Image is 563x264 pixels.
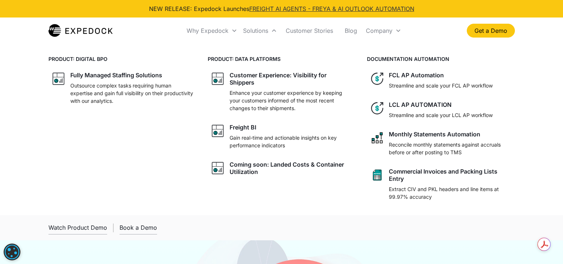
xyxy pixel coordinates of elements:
div: Why Expedock [184,18,240,43]
h4: DOCUMENTATION AUTOMATION [367,55,515,63]
a: graph iconCustomer Experience: Visibility for ShippersEnhance your customer experience by keeping... [208,69,355,115]
a: home [48,23,113,38]
div: Solutions [240,18,280,43]
div: Book a Demo [120,224,157,231]
h4: PRODUCT: DATA PLATFORMS [208,55,355,63]
iframe: Chat Widget [442,185,563,264]
div: Watch Product Demo [48,224,107,231]
div: NEW RELEASE: Expedock Launches [149,4,414,13]
div: Coming soon: Landed Costs & Container Utilization [230,161,352,175]
div: Freight BI [230,124,256,131]
p: Outsource complex tasks requiring human expertise and gain full visibility on their productivity ... [70,82,193,105]
a: network like iconMonthly Statements AutomationReconcile monthly statements against accruals befor... [367,128,515,159]
div: Company [366,27,392,34]
p: Extract CIV and PKL headers and line items at 99.97% accuracy [389,185,512,201]
a: graph iconFully Managed Staffing SolutionsOutsource complex tasks requiring human expertise and g... [48,69,196,108]
img: Expedock Logo [48,23,113,38]
a: FREIGHT AI AGENTS - FREYA & AI OUTLOOK AUTOMATION [249,5,414,12]
div: Monthly Statements Automation [389,131,480,138]
a: sheet iconCommercial Invoices and Packing Lists EntryExtract CIV and PKL headers and line items a... [367,165,515,203]
a: Customer Stories [280,18,339,43]
a: open lightbox [48,221,107,234]
a: graph iconComing soon: Landed Costs & Container Utilization [208,158,355,178]
img: graph icon [51,71,66,86]
a: Book a Demo [120,221,157,234]
a: dollar iconLCL AP AUTOMATIONStreamline and scale your LCL AP workflow [367,98,515,122]
h4: PRODUCT: DIGITAL BPO [48,55,196,63]
div: FCL AP Automation [389,71,444,79]
div: Customer Experience: Visibility for Shippers [230,71,352,86]
img: sheet icon [370,168,384,182]
p: Gain real-time and actionable insights on key performance indicators [230,134,352,149]
img: dollar icon [370,101,384,116]
img: graph icon [211,161,225,175]
div: Company [363,18,404,43]
div: LCL AP AUTOMATION [389,101,451,108]
a: graph iconFreight BIGain real-time and actionable insights on key performance indicators [208,121,355,152]
div: Why Expedock [187,27,228,34]
img: network like icon [370,131,384,145]
a: dollar iconFCL AP AutomationStreamline and scale your FCL AP workflow [367,69,515,92]
a: Blog [339,18,363,43]
img: graph icon [211,71,225,86]
p: Streamline and scale your LCL AP workflow [389,111,493,119]
p: Enhance your customer experience by keeping your customers informed of the most recent changes to... [230,89,352,112]
img: dollar icon [370,71,384,86]
div: Fully Managed Staffing Solutions [70,71,162,79]
div: Solutions [243,27,268,34]
a: Get a Demo [467,24,515,38]
div: Commercial Invoices and Packing Lists Entry [389,168,512,182]
p: Reconcile monthly statements against accruals before or after posting to TMS [389,141,512,156]
p: Streamline and scale your FCL AP workflow [389,82,493,89]
img: graph icon [211,124,225,138]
